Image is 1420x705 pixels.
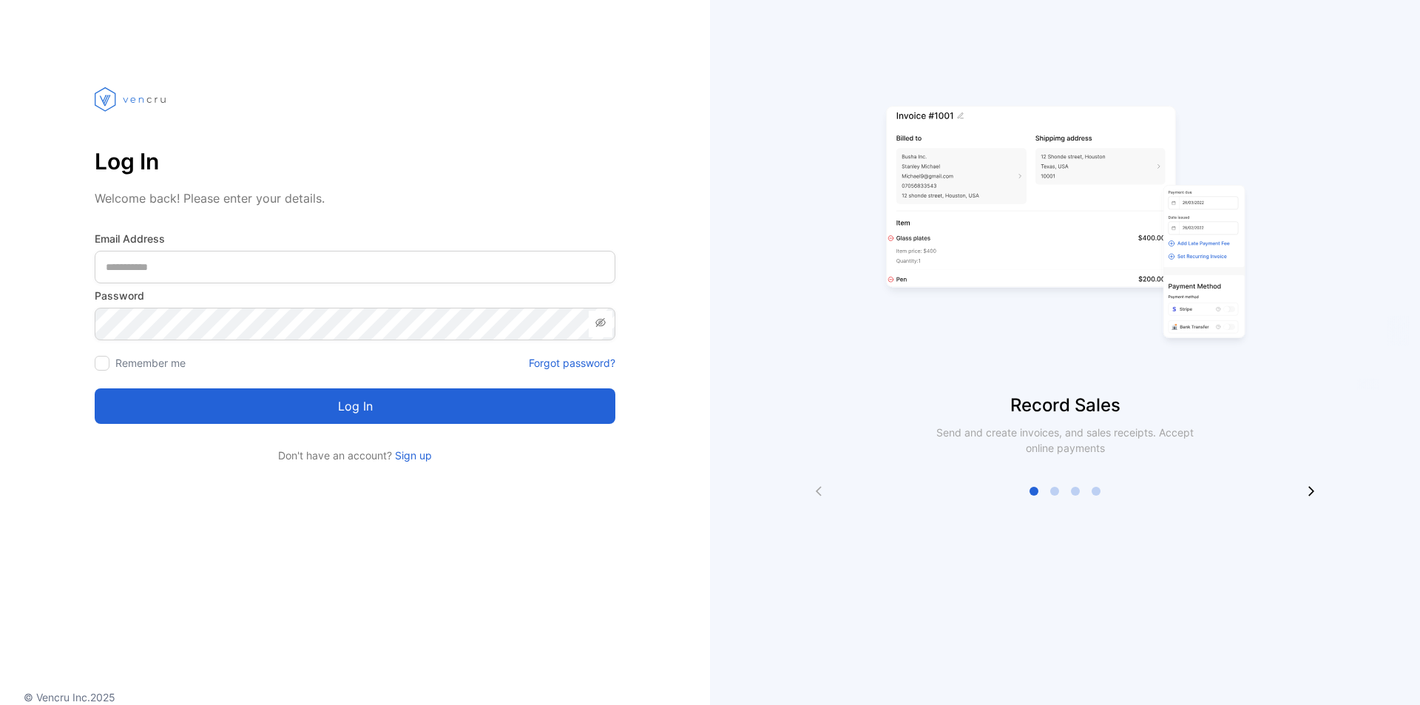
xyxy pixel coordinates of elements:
a: Forgot password? [529,355,615,371]
p: Don't have an account? [95,448,615,463]
label: Remember me [115,357,186,369]
button: Log in [95,388,615,424]
p: Record Sales [710,392,1420,419]
p: Send and create invoices, and sales receipts. Accept online payments [923,425,1207,456]
label: Password [95,288,615,303]
p: Log In [95,144,615,179]
img: slider image [880,59,1250,392]
img: vencru logo [95,59,169,139]
p: Welcome back! Please enter your details. [95,189,615,207]
label: Email Address [95,231,615,246]
a: Sign up [392,449,432,462]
